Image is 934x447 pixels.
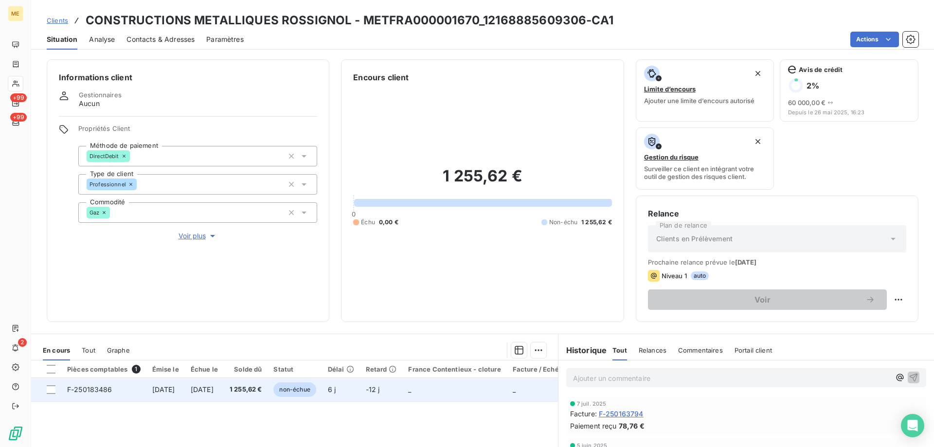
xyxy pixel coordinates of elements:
[273,365,316,373] div: Statut
[47,17,68,24] span: Clients
[581,218,612,227] span: 1 255,62 €
[90,153,119,159] span: DirectDebit
[644,85,696,93] span: Limite d’encours
[90,210,99,215] span: Gaz
[230,385,262,394] span: 1 255,62 €
[10,113,27,122] span: +99
[328,365,354,373] div: Délai
[8,426,23,441] img: Logo LeanPay
[619,421,645,431] span: 78,76 €
[636,59,774,122] button: Limite d’encoursAjouter une limite d’encours autorisé
[662,272,687,280] span: Niveau 1
[570,409,597,419] span: Facture :
[78,231,317,241] button: Voir plus
[130,152,138,161] input: Ajouter une valeur
[328,385,336,393] span: 6 j
[82,346,95,354] span: Tout
[408,365,501,373] div: France Contentieux - cloture
[230,365,262,373] div: Solde dû
[735,258,757,266] span: [DATE]
[59,72,317,83] h6: Informations client
[8,6,23,21] div: ME
[599,409,644,419] span: F-250163794
[137,180,144,189] input: Ajouter une valeur
[110,208,118,217] input: Ajouter une valeur
[78,125,317,138] span: Propriétés Client
[788,99,826,107] span: 60 000,00 €
[648,289,887,310] button: Voir
[788,109,910,115] span: Depuis le 26 mai 2025, 16:23
[179,231,217,241] span: Voir plus
[735,346,772,354] span: Portail client
[191,365,218,373] div: Échue le
[18,338,27,347] span: 2
[366,365,397,373] div: Retard
[366,385,380,393] span: -12 j
[636,127,774,190] button: Gestion du risqueSurveiller ce client en intégrant votre outil de gestion des risques client.
[570,421,617,431] span: Paiement reçu
[577,401,607,407] span: 7 juil. 2025
[152,385,175,393] span: [DATE]
[126,35,195,44] span: Contacts & Adresses
[644,97,754,105] span: Ajouter une limite d’encours autorisé
[807,81,819,90] h6: 2 %
[79,99,100,108] span: Aucun
[89,35,115,44] span: Analyse
[799,66,843,73] span: Avis de crédit
[513,365,579,373] div: Facture / Echéancier
[47,35,77,44] span: Situation
[191,385,214,393] span: [DATE]
[361,218,375,227] span: Échu
[353,72,409,83] h6: Encours client
[86,12,613,29] h3: CONSTRUCTIONS METALLIQUES ROSSIGNOL - METFRA000001670_12168885609306-CA1
[639,346,666,354] span: Relances
[648,258,906,266] span: Prochaine relance prévue le
[273,382,316,397] span: non-échue
[850,32,899,47] button: Actions
[132,365,141,374] span: 1
[79,91,122,99] span: Gestionnaires
[43,346,70,354] span: En cours
[660,296,865,304] span: Voir
[901,414,924,437] div: Open Intercom Messenger
[644,153,699,161] span: Gestion du risque
[67,385,112,393] span: F-250183486
[67,365,141,374] div: Pièces comptables
[648,208,906,219] h6: Relance
[644,165,766,180] span: Surveiller ce client en intégrant votre outil de gestion des risques client.
[47,16,68,25] a: Clients
[379,218,398,227] span: 0,00 €
[612,346,627,354] span: Tout
[152,365,179,373] div: Émise le
[513,385,516,393] span: _
[107,346,130,354] span: Graphe
[352,210,356,218] span: 0
[549,218,577,227] span: Non-échu
[678,346,723,354] span: Commentaires
[206,35,244,44] span: Paramètres
[90,181,126,187] span: Professionnel
[656,234,733,244] span: Clients en Prélèvement
[558,344,607,356] h6: Historique
[10,93,27,102] span: +99
[408,385,411,393] span: _
[353,166,611,196] h2: 1 255,62 €
[691,271,709,280] span: auto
